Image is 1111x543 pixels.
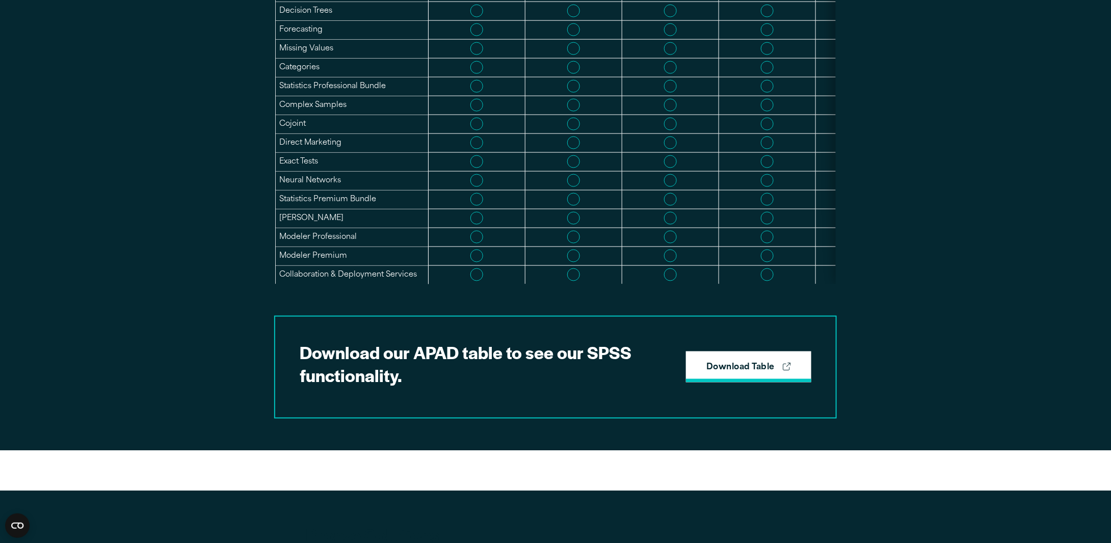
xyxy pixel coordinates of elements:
[276,228,429,247] td: Modeler Professional
[276,77,429,96] td: Statistics Professional Bundle
[706,362,775,375] strong: Download Table
[276,39,429,58] td: Missing Values
[276,209,429,228] td: [PERSON_NAME]
[276,2,429,20] td: Decision Trees
[300,341,656,387] h2: Download our APAD table to see our SPSS functionality.
[276,247,429,265] td: Modeler Premium
[686,351,811,383] a: Download Table
[276,265,429,284] td: Collaboration & Deployment Services
[276,115,429,133] td: Cojoint
[276,96,429,115] td: Complex Samples
[5,513,30,538] button: Open CMP widget
[276,171,429,190] td: Neural Networks
[276,190,429,209] td: Statistics Premium Bundle
[276,20,429,39] td: Forecasting
[276,58,429,77] td: Categories
[276,152,429,171] td: Exact Tests
[276,133,429,152] td: Direct Marketing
